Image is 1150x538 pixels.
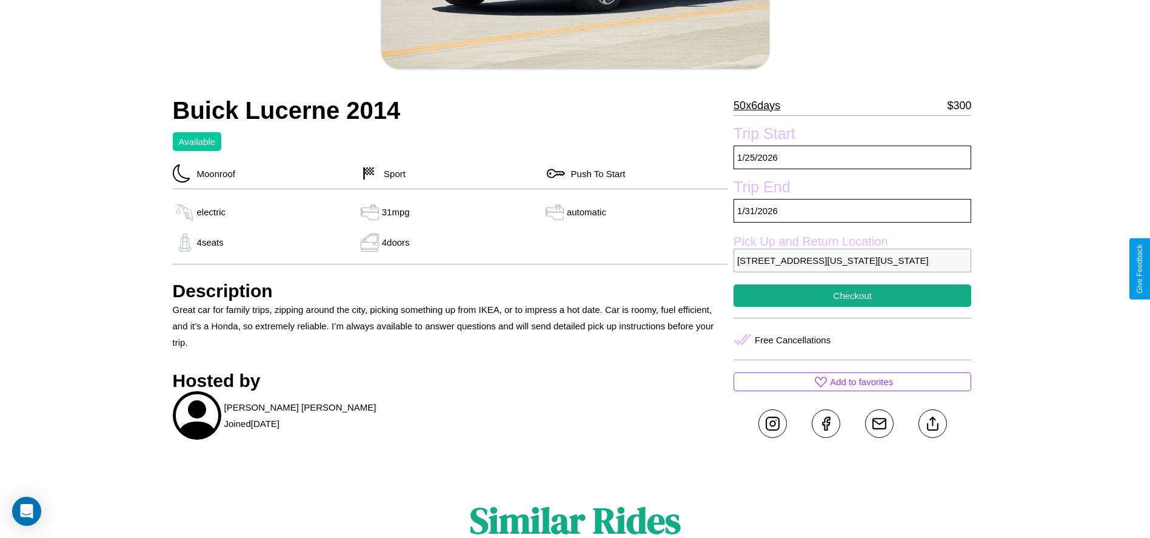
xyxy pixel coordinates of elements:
p: Great car for family trips, zipping around the city, picking something up from IKEA, or to impres... [173,301,728,351]
p: electric [197,204,226,220]
p: $ 300 [947,96,971,115]
div: Open Intercom Messenger [12,497,41,526]
label: Trip Start [734,125,971,146]
img: gas [543,203,567,221]
label: Pick Up and Return Location [734,235,971,249]
p: [STREET_ADDRESS][US_STATE][US_STATE] [734,249,971,272]
button: Add to favorites [734,372,971,391]
p: Joined [DATE] [224,415,279,432]
div: Give Feedback [1135,244,1144,294]
p: Moonroof [191,166,235,182]
p: Push To Start [565,166,626,182]
p: 1 / 31 / 2026 [734,199,971,223]
h2: Buick Lucerne 2014 [173,97,728,124]
p: 50 x 6 days [734,96,780,115]
p: [PERSON_NAME] [PERSON_NAME] [224,399,376,415]
p: Add to favorites [830,374,893,390]
button: Checkout [734,284,971,307]
p: automatic [567,204,606,220]
p: 31 mpg [382,204,410,220]
h3: Hosted by [173,371,728,391]
img: gas [358,234,382,252]
img: gas [358,203,382,221]
p: Sport [378,166,406,182]
p: Available [179,133,216,150]
p: 1 / 25 / 2026 [734,146,971,169]
p: Free Cancellations [755,332,831,348]
p: 4 doors [382,234,410,251]
label: Trip End [734,178,971,199]
p: 4 seats [197,234,224,251]
h3: Description [173,281,728,301]
img: gas [173,234,197,252]
img: gas [173,203,197,221]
